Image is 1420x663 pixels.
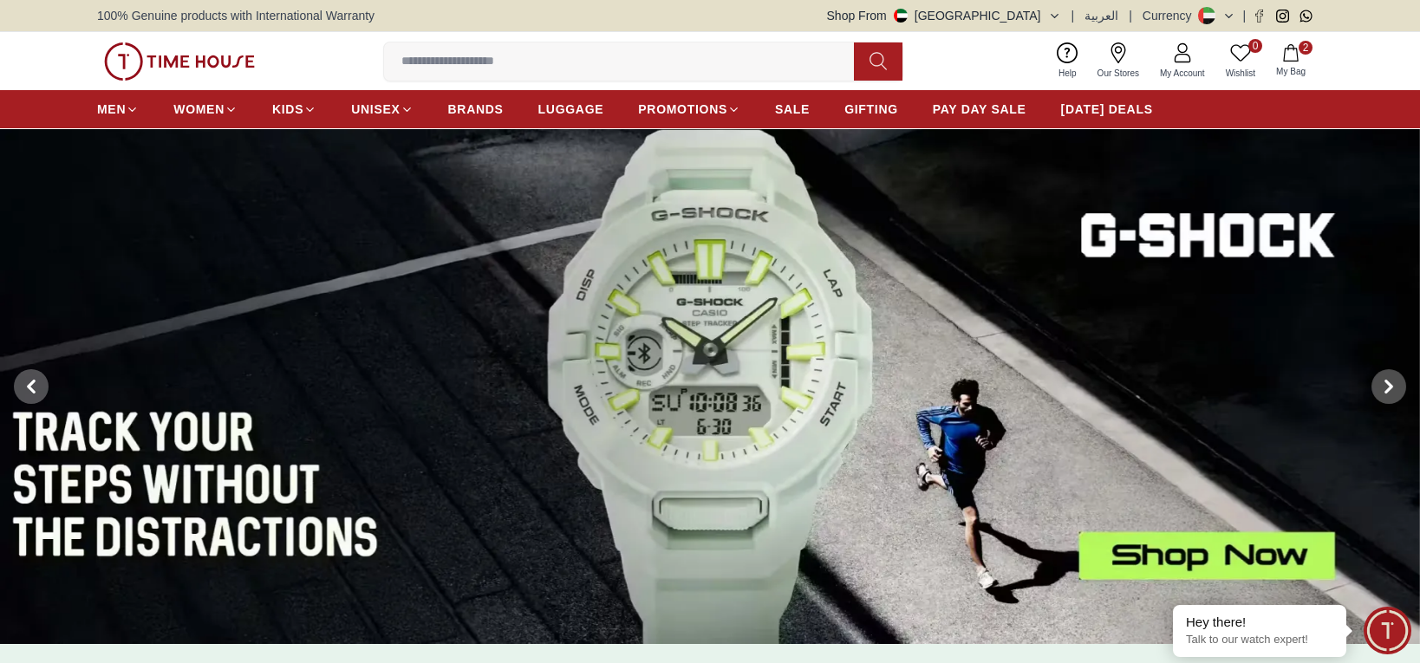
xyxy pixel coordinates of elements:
a: WOMEN [173,94,238,125]
span: PROMOTIONS [638,101,727,118]
a: KIDS [272,94,316,125]
a: Help [1048,39,1087,83]
a: GIFTING [844,94,898,125]
a: Our Stores [1087,39,1150,83]
a: PROMOTIONS [638,94,740,125]
span: PAY DAY SALE [933,101,1026,118]
span: 0 [1248,39,1262,53]
div: Currency [1143,7,1199,24]
button: Shop From[GEOGRAPHIC_DATA] [827,7,1061,24]
span: 100% Genuine products with International Warranty [97,7,375,24]
span: | [1129,7,1132,24]
a: SALE [775,94,810,125]
a: UNISEX [351,94,413,125]
span: UNISEX [351,101,400,118]
span: LUGGAGE [538,101,604,118]
span: MEN [97,101,126,118]
div: Chat Widget [1364,607,1411,654]
button: 2My Bag [1266,41,1316,81]
span: KIDS [272,101,303,118]
button: العربية [1085,7,1118,24]
a: PAY DAY SALE [933,94,1026,125]
a: Instagram [1276,10,1289,23]
a: 0Wishlist [1215,39,1266,83]
span: My Bag [1269,65,1313,78]
p: Talk to our watch expert! [1186,633,1333,647]
span: | [1072,7,1075,24]
span: Our Stores [1091,67,1146,80]
img: ... [104,42,255,81]
span: Help [1052,67,1084,80]
span: Wishlist [1219,67,1262,80]
img: United Arab Emirates [894,9,908,23]
a: BRANDS [448,94,504,125]
span: | [1242,7,1246,24]
span: My Account [1153,67,1212,80]
a: MEN [97,94,139,125]
a: Whatsapp [1299,10,1313,23]
div: Hey there! [1186,614,1333,631]
span: WOMEN [173,101,225,118]
span: 2 [1299,41,1313,55]
span: SALE [775,101,810,118]
a: [DATE] DEALS [1061,94,1153,125]
span: BRANDS [448,101,504,118]
a: Facebook [1253,10,1266,23]
span: [DATE] DEALS [1061,101,1153,118]
span: GIFTING [844,101,898,118]
a: LUGGAGE [538,94,604,125]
